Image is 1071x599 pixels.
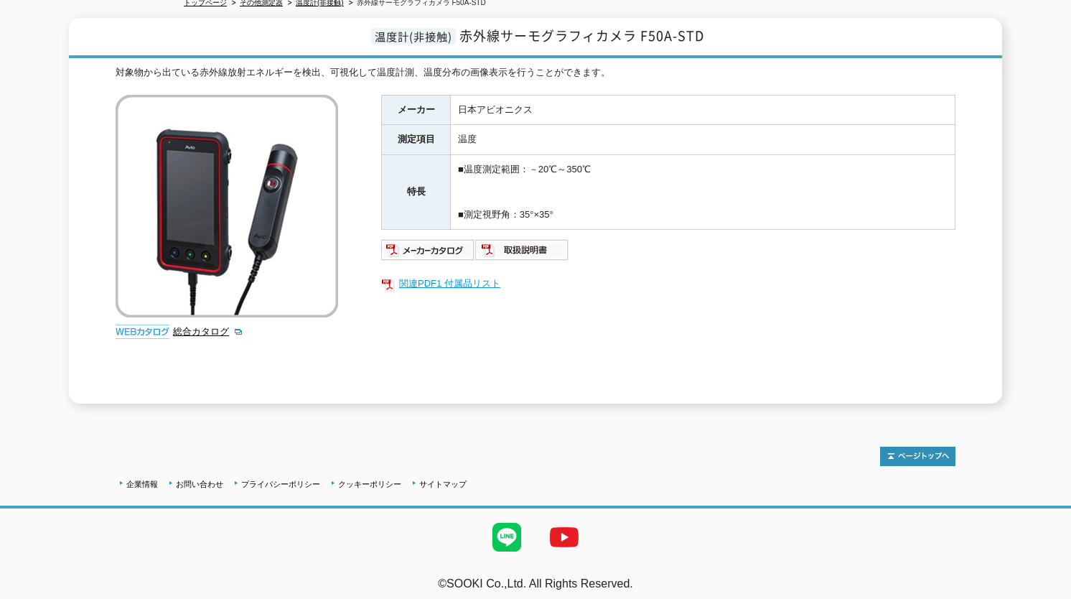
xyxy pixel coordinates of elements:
a: サイトマップ [419,480,467,488]
th: 特長 [382,155,451,230]
img: LINE [478,509,535,566]
span: 温度計(非接触) [371,28,456,45]
a: 関連PDF1 付属品リスト [381,274,955,293]
img: メーカーカタログ [381,238,475,261]
a: プライバシーポリシー [241,480,320,488]
div: 対象物から出ている赤外線放射エネルギーを検出、可視化して温度計測、温度分布の画像表示を行うことができます。 [116,65,955,80]
img: YouTube [535,509,593,566]
a: 取扱説明書 [475,249,569,259]
a: メーカーカタログ [381,249,475,259]
td: ■温度測定範囲：－20℃～350℃ ■測定視野角：35°×35° [451,155,955,230]
th: メーカー [382,95,451,125]
span: 赤外線サーモグラフィカメラ F50A-STD [459,26,704,45]
a: 企業情報 [126,480,158,488]
img: 取扱説明書 [475,238,569,261]
th: 測定項目 [382,125,451,155]
a: 総合カタログ [173,326,243,337]
img: 赤外線サーモグラフィカメラ F50A-STD [116,95,338,317]
img: トップページへ [880,447,955,466]
td: 温度 [451,125,955,155]
a: クッキーポリシー [338,480,401,488]
td: 日本アビオニクス [451,95,955,125]
img: webカタログ [116,325,169,339]
a: お問い合わせ [176,480,223,488]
